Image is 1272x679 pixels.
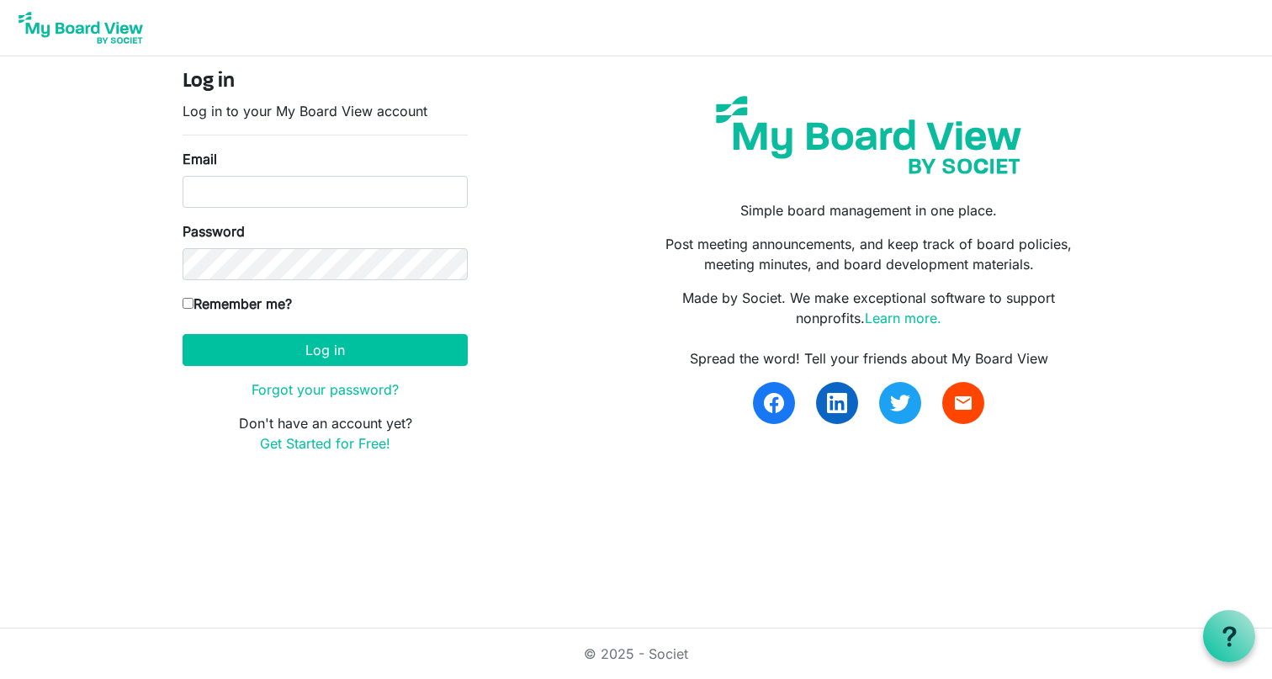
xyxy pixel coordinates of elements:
[703,83,1034,187] img: my-board-view-societ.svg
[649,288,1089,328] p: Made by Societ. We make exceptional software to support nonprofits.
[584,645,688,662] a: © 2025 - Societ
[890,393,910,413] img: twitter.svg
[183,70,468,94] h4: Log in
[183,334,468,366] button: Log in
[953,393,973,413] span: email
[183,294,292,314] label: Remember me?
[183,149,217,169] label: Email
[183,298,193,309] input: Remember me?
[649,200,1089,220] p: Simple board management in one place.
[649,234,1089,274] p: Post meeting announcements, and keep track of board policies, meeting minutes, and board developm...
[827,393,847,413] img: linkedin.svg
[764,393,784,413] img: facebook.svg
[183,221,245,241] label: Password
[252,381,399,398] a: Forgot your password?
[649,348,1089,369] div: Spread the word! Tell your friends about My Board View
[942,382,984,424] a: email
[865,310,941,326] a: Learn more.
[183,413,468,454] p: Don't have an account yet?
[183,101,468,121] p: Log in to your My Board View account
[260,435,390,452] a: Get Started for Free!
[13,7,148,49] img: My Board View Logo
